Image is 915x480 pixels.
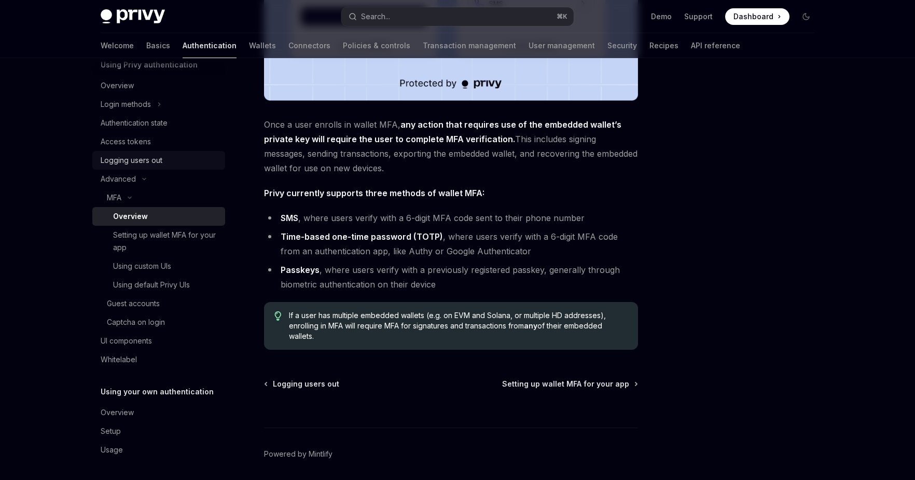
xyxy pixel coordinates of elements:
[146,33,170,58] a: Basics
[92,422,225,441] a: Setup
[113,210,148,223] div: Overview
[101,386,214,398] h5: Using your own authentication
[92,313,225,332] a: Captcha on login
[502,379,637,389] a: Setting up wallet MFA for your app
[798,8,814,25] button: Toggle dark mode
[92,76,225,95] a: Overview
[101,135,151,148] div: Access tokens
[92,132,225,151] a: Access tokens
[101,9,165,24] img: dark logo
[101,154,162,167] div: Logging users out
[101,444,123,456] div: Usage
[92,441,225,459] a: Usage
[733,11,773,22] span: Dashboard
[281,265,320,275] strong: Passkeys
[101,117,168,129] div: Authentication state
[101,335,152,347] div: UI components
[343,33,410,58] a: Policies & controls
[289,310,628,341] span: If a user has multiple embedded wallets (e.g. on EVM and Solana, or multiple HD addresses), enrol...
[281,231,443,242] strong: Time-based one-time password (TOTP)
[107,191,121,204] div: MFA
[113,229,219,254] div: Setting up wallet MFA for your app
[651,11,672,22] a: Demo
[107,316,165,328] div: Captcha on login
[264,119,621,144] strong: any action that requires use of the embedded wallet’s private key will require the user to comple...
[264,449,332,459] a: Powered by Mintlify
[274,311,282,321] svg: Tip
[725,8,789,25] a: Dashboard
[423,33,516,58] a: Transaction management
[101,98,151,111] div: Login methods
[361,10,390,23] div: Search...
[264,263,638,292] li: , where users verify with a previously registered passkey, generally through biometric authentica...
[113,260,171,272] div: Using custom UIs
[92,226,225,257] a: Setting up wallet MFA for your app
[101,406,134,419] div: Overview
[101,353,137,366] div: Whitelabel
[92,332,225,350] a: UI components
[524,321,537,330] strong: any
[92,257,225,276] a: Using custom UIs
[529,33,595,58] a: User management
[92,403,225,422] a: Overview
[684,11,713,22] a: Support
[264,211,638,225] li: , where users verify with a 6-digit MFA code sent to their phone number
[273,379,339,389] span: Logging users out
[288,33,330,58] a: Connectors
[502,379,629,389] span: Setting up wallet MFA for your app
[92,276,225,294] a: Using default Privy UIs
[264,188,484,198] strong: Privy currently supports three methods of wallet MFA:
[101,173,136,185] div: Advanced
[557,12,567,21] span: ⌘ K
[265,379,339,389] a: Logging users out
[113,279,190,291] div: Using default Privy UIs
[101,33,134,58] a: Welcome
[691,33,740,58] a: API reference
[92,114,225,132] a: Authentication state
[264,117,638,175] span: Once a user enrolls in wallet MFA, This includes signing messages, sending transactions, exportin...
[101,79,134,92] div: Overview
[92,294,225,313] a: Guest accounts
[249,33,276,58] a: Wallets
[341,7,574,26] button: Search...⌘K
[264,229,638,258] li: , where users verify with a 6-digit MFA code from an authentication app, like Authy or Google Aut...
[607,33,637,58] a: Security
[281,213,298,223] strong: SMS
[107,297,160,310] div: Guest accounts
[183,33,237,58] a: Authentication
[92,350,225,369] a: Whitelabel
[92,151,225,170] a: Logging users out
[92,207,225,226] a: Overview
[649,33,678,58] a: Recipes
[101,425,121,437] div: Setup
